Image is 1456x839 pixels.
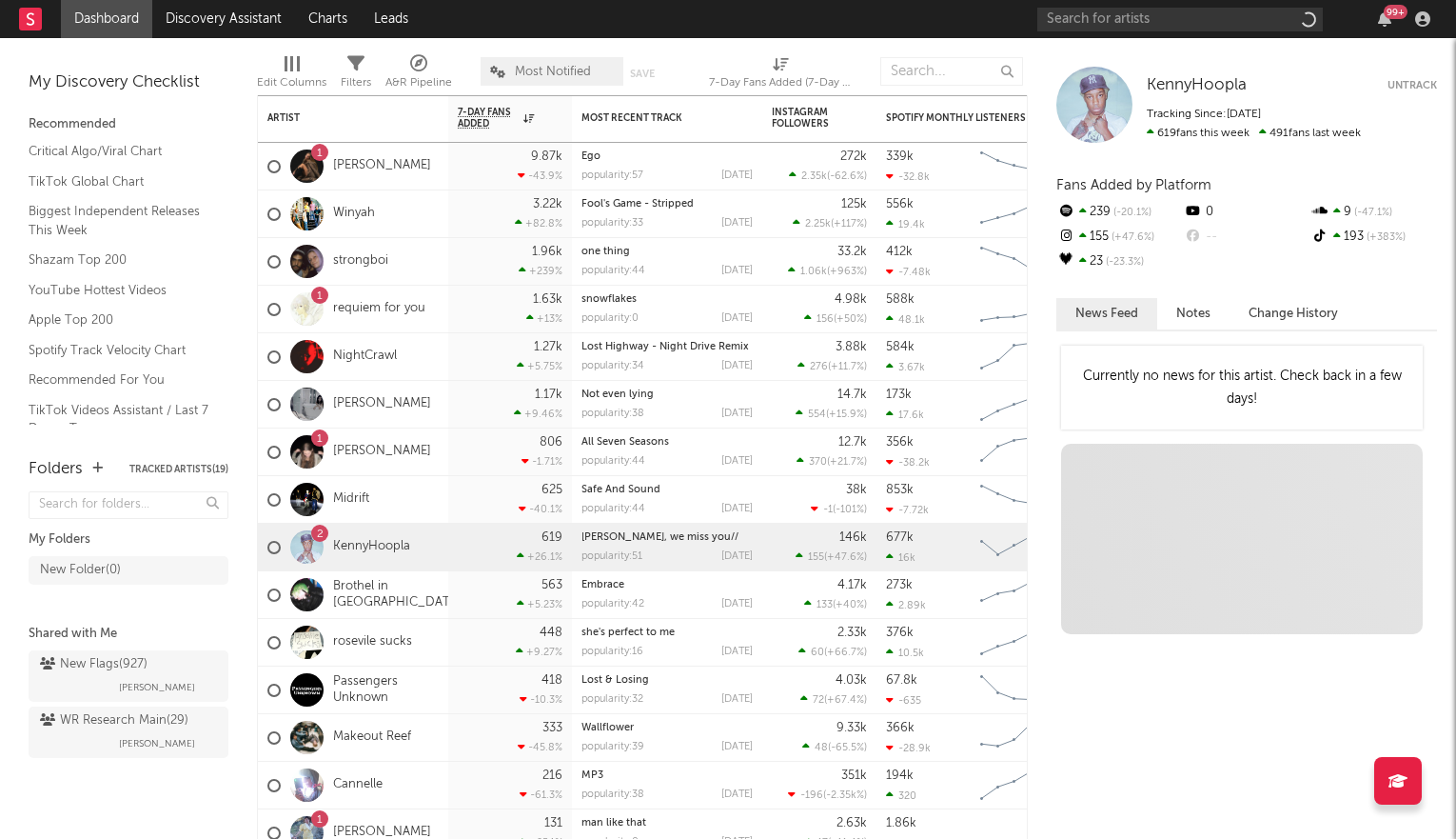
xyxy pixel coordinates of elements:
[29,707,228,758] a: WR Research Main(29)[PERSON_NAME]
[808,410,826,420] span: 554
[886,170,930,183] div: -32.8k
[800,790,823,801] span: -196
[709,48,852,103] div: 7-Day Fans Added (7-Day Fans Added)
[886,266,931,278] div: -7.48k
[581,628,675,638] a: she's perfect to me
[333,539,410,555] a: KennyHoopla
[886,531,914,544] div: 677k
[341,71,371,94] div: Filters
[581,770,603,781] a: MP3
[886,627,914,639] div: 376k
[839,531,867,544] div: 146k
[1109,232,1154,243] span: +47.6 %
[796,408,867,420] div: ( )
[1157,298,1230,330] button: Notes
[516,646,562,658] div: +9.27 %
[788,265,867,277] div: ( )
[29,113,228,136] div: Recommended
[257,48,326,103] div: Edit Columns
[880,57,1023,86] input: Search...
[886,674,917,687] div: 67.8k
[886,599,926,611] div: 2.89k
[581,551,642,562] div: popularity: 51
[886,722,915,734] div: 366k
[333,634,412,650] a: rosevile sucks
[517,598,562,610] div: +5.23 %
[29,650,228,702] a: New Flags(927)[PERSON_NAME]
[514,408,562,420] div: +9.46 %
[811,503,867,515] div: ( )
[1230,298,1357,330] button: Change History
[533,198,562,210] div: 3.22k
[581,532,753,543] div: monalisa, we miss you//
[823,505,833,515] span: -1
[540,436,562,449] div: 806
[830,171,864,182] span: -62.6 %
[542,769,562,782] div: 216
[837,389,867,401] div: 14.7k
[836,674,867,687] div: 4.03k
[815,743,828,753] span: 48
[515,66,591,78] span: Most Notified
[1103,257,1144,268] span: -23.3 %
[581,675,753,686] div: Lost & Losing
[831,362,864,372] span: +11.7 %
[1056,178,1211,192] span: Fans Added by Platform
[29,201,209,240] a: Biggest Independent Releases This Week
[333,579,462,611] a: Brothel in [GEOGRAPHIC_DATA]
[721,647,753,657] div: [DATE]
[581,409,644,419] div: popularity: 38
[581,628,753,638] div: she's perfect to me
[721,218,753,229] div: [DATE]
[972,524,1057,571] svg: Chart title
[886,456,930,469] div: -38.2k
[721,456,753,467] div: [DATE]
[886,198,914,210] div: 556k
[40,653,148,676] div: New Flags ( 927 )
[333,349,397,365] a: NightCrawl
[1378,11,1391,27] button: 99+
[29,458,83,481] div: Folders
[29,491,228,519] input: Search for folders...
[541,484,562,496] div: 625
[29,141,209,162] a: Critical Algo/Viral Chart
[581,742,644,752] div: popularity: 39
[29,400,209,439] a: TikTok Videos Assistant / Last 7 Days - Top
[333,206,375,222] a: Winyah
[581,675,649,686] a: Lost & Losing
[800,267,827,277] span: 1.06k
[333,674,439,707] a: Passengers Unknown
[119,732,195,755] span: [PERSON_NAME]
[886,647,924,659] div: 10.5k
[581,456,645,467] div: popularity: 44
[581,313,639,324] div: popularity: 0
[831,743,864,753] span: -65.5 %
[972,571,1057,619] svg: Chart title
[385,48,452,103] div: A&R Pipeline
[721,551,753,562] div: [DATE]
[836,314,864,325] span: +50 %
[519,503,562,515] div: -40.1 %
[29,623,228,646] div: Shared with Me
[721,742,753,752] div: [DATE]
[267,112,410,124] div: Artist
[797,455,867,468] div: ( )
[581,218,643,229] div: popularity: 33
[581,294,753,305] div: snowflakes
[581,151,753,162] div: Ego
[972,714,1057,762] svg: Chart title
[517,550,562,563] div: +26.1 %
[808,552,824,563] span: 155
[581,170,643,181] div: popularity: 57
[886,769,914,782] div: 194k
[29,250,209,270] a: Shazam Top 200
[721,694,753,705] div: [DATE]
[972,286,1057,333] svg: Chart title
[581,647,643,657] div: popularity: 16
[119,676,195,699] span: [PERSON_NAME]
[721,170,753,181] div: [DATE]
[534,341,562,353] div: 1.27k
[542,722,562,734] div: 333
[533,293,562,306] div: 1.63k
[826,790,864,801] span: -2.35k %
